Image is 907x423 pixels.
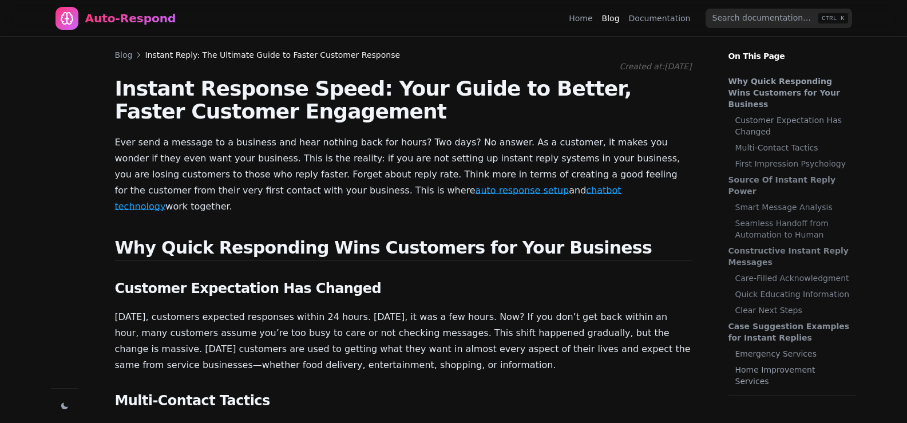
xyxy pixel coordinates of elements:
[728,76,851,110] a: Why Quick Responding Wins Customers for Your Business
[735,158,851,169] a: First Impression Psychology
[728,321,851,343] a: Case Suggestion Examples for Instant Replies
[728,245,851,268] a: Constructive Instant Reply Messages
[735,142,851,153] a: Multi-Contact Tactics
[602,13,620,24] a: Blog
[56,7,176,30] a: Home page
[735,114,851,137] a: Customer Expectation Has Changed
[569,13,592,24] a: Home
[476,185,569,196] a: auto response setup
[706,9,852,28] input: Search documentation…
[735,364,851,387] a: Home Improvement Services
[735,348,851,359] a: Emergency Services
[115,135,692,215] p: Ever send a message to a business and hear nothing back for hours? Two days? No answer. As a cust...
[620,62,692,71] span: Created at: [DATE]
[115,77,692,123] h1: Instant Response Speed: Your Guide to Better, Faster Customer Engagement
[735,201,851,213] a: Smart Message Analysis
[57,398,73,414] button: Change theme
[85,10,176,26] div: Auto-Respond
[719,37,866,62] p: On This Page
[735,305,851,316] a: Clear Next Steps
[115,309,692,373] p: [DATE], customers expected responses within 24 hours. [DATE], it was a few hours. Now? If you don...
[629,13,691,24] a: Documentation
[735,218,851,240] a: Seamless Handoff from Automation to Human
[115,49,133,61] a: Blog
[728,174,851,197] a: Source Of Instant Reply Power
[115,279,692,298] h3: Customer Expectation Has Changed
[115,238,692,261] h2: Why Quick Responding Wins Customers for Your Business
[145,49,400,61] span: Instant Reply: The Ultimate Guide to Faster Customer Response
[735,272,851,284] a: Care-Filled Acknowledgment
[115,392,692,410] h3: Multi-Contact Tactics
[735,392,851,403] a: Professional Services
[735,288,851,300] a: Quick Educating Information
